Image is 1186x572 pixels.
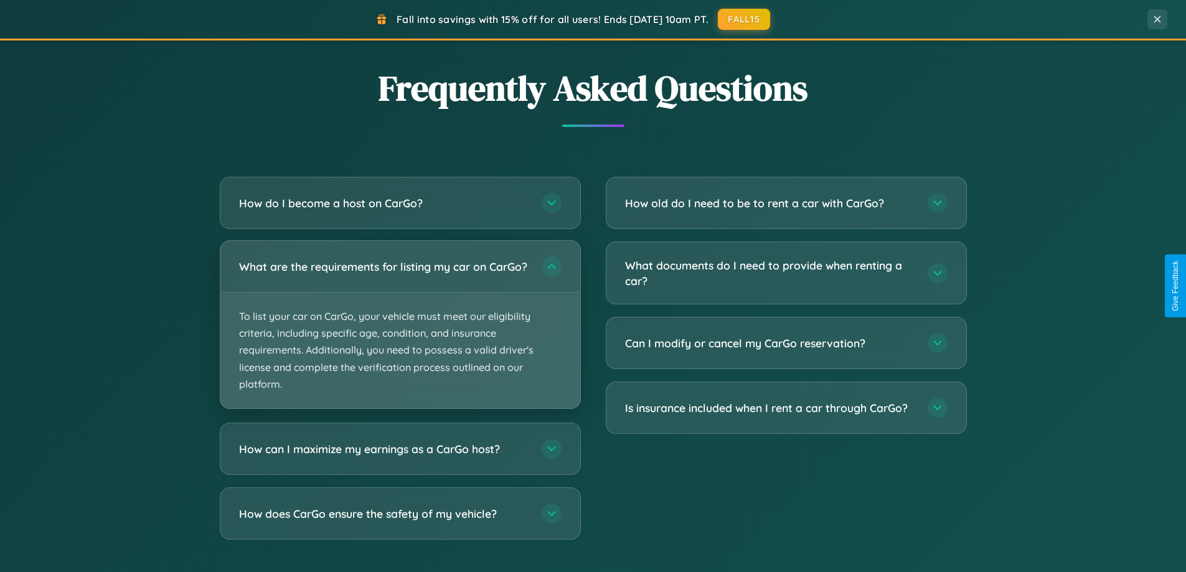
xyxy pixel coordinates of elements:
[625,258,915,288] h3: What documents do I need to provide when renting a car?
[220,293,580,408] p: To list your car on CarGo, your vehicle must meet our eligibility criteria, including specific ag...
[220,64,967,112] h2: Frequently Asked Questions
[239,195,529,211] h3: How do I become a host on CarGo?
[397,13,708,26] span: Fall into savings with 15% off for all users! Ends [DATE] 10am PT.
[239,259,529,274] h3: What are the requirements for listing my car on CarGo?
[625,400,915,416] h3: Is insurance included when I rent a car through CarGo?
[1171,261,1180,311] div: Give Feedback
[239,506,529,522] h3: How does CarGo ensure the safety of my vehicle?
[239,441,529,457] h3: How can I maximize my earnings as a CarGo host?
[625,335,915,351] h3: Can I modify or cancel my CarGo reservation?
[625,195,915,211] h3: How old do I need to be to rent a car with CarGo?
[718,9,770,30] button: FALL15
